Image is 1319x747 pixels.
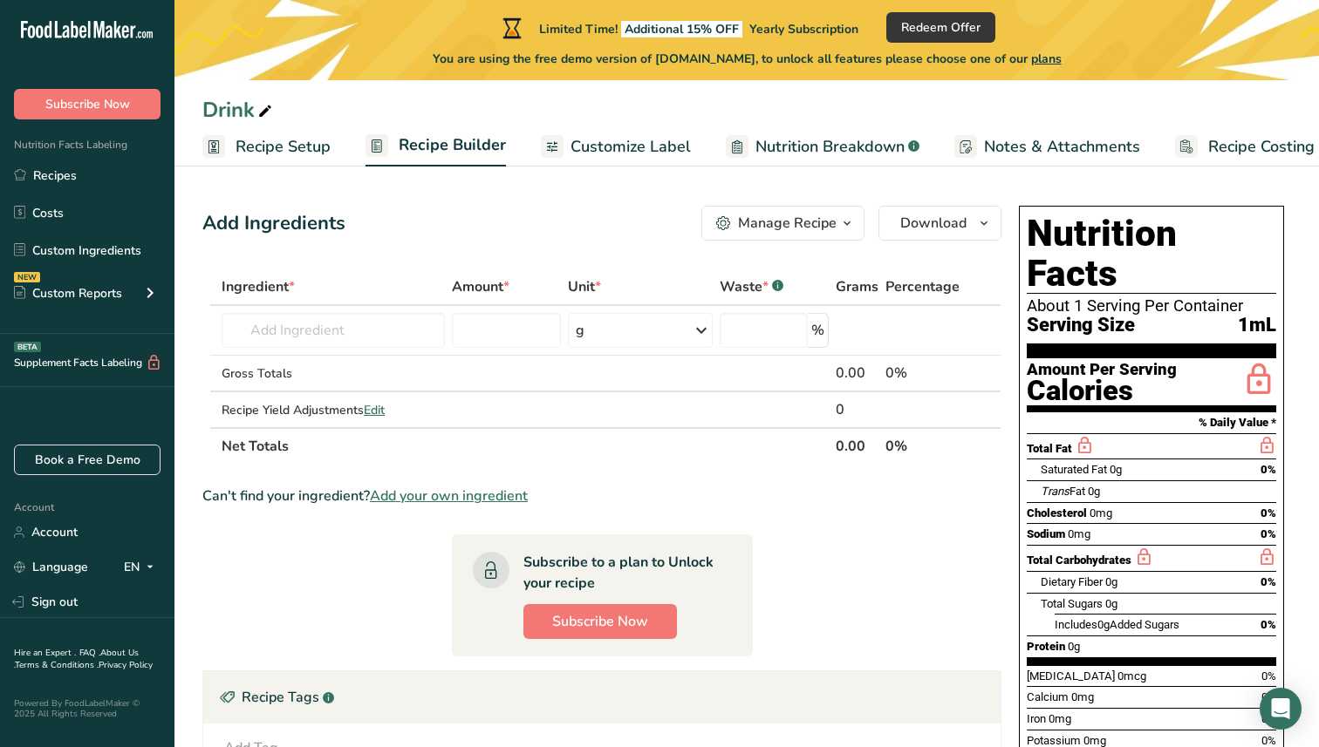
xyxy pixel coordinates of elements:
[14,342,41,352] div: BETA
[14,272,40,282] div: NEW
[218,427,832,464] th: Net Totals
[878,206,1001,241] button: Download
[79,647,100,659] a: FAQ .
[576,320,584,341] div: g
[1041,575,1103,588] span: Dietary Fiber
[1068,527,1090,540] span: 0mg
[1110,463,1122,476] span: 0g
[14,647,139,671] a: About Us .
[499,17,858,38] div: Limited Time!
[14,445,161,475] a: Book a Free Demo
[202,94,276,126] div: Drink
[749,21,858,37] span: Yearly Subscription
[1027,640,1065,653] span: Protein
[726,127,919,166] a: Nutrition Breakdown
[954,127,1140,166] a: Notes & Attachments
[1027,412,1276,433] section: % Daily Value *
[523,552,718,594] div: Subscribe to a plan to Unlock your recipe
[1208,135,1315,159] span: Recipe Costing
[1041,597,1103,610] span: Total Sugars
[370,486,528,506] span: Add your own ingredient
[1027,442,1072,455] span: Total Fat
[1261,669,1276,682] span: 0%
[1260,688,1302,730] div: Open Intercom Messenger
[1175,127,1315,166] a: Recipe Costing
[1027,553,1131,567] span: Total Carbohydrates
[1027,214,1276,294] h1: Nutrition Facts
[1238,315,1276,336] span: 1mL
[900,213,967,234] span: Download
[366,126,506,167] a: Recipe Builder
[1083,734,1106,747] span: 0mg
[202,127,331,166] a: Recipe Setup
[1027,527,1065,540] span: Sodium
[14,698,161,719] div: Powered By FoodLabelMaker © 2025 All Rights Reserved
[885,276,960,297] span: Percentage
[701,206,865,241] button: Manage Recipe
[836,276,878,297] span: Grams
[14,284,122,302] div: Custom Reports
[523,604,677,639] button: Subscribe Now
[886,12,995,43] button: Redeem Offer
[1041,485,1070,498] i: Trans
[1027,362,1177,378] div: Amount Per Serving
[14,89,161,119] button: Subscribe Now
[203,671,1001,723] div: Recipe Tags
[1055,618,1179,631] span: Includes Added Sugars
[541,127,691,166] a: Customize Label
[882,427,963,464] th: 0%
[1027,315,1135,336] span: Serving Size
[885,363,960,384] div: 0%
[1090,506,1112,520] span: 0mg
[621,21,742,37] span: Additional 15% OFF
[1117,669,1146,682] span: 0mcg
[984,135,1140,159] span: Notes & Attachments
[755,135,905,159] span: Nutrition Breakdown
[1261,575,1276,588] span: 0%
[364,402,385,418] span: Edit
[1261,506,1276,520] span: 0%
[222,313,445,348] input: Add Ingredient
[738,213,837,234] div: Manage Recipe
[1027,734,1081,747] span: Potassium
[1027,378,1177,404] div: Calories
[433,50,1062,68] span: You are using the free demo version of [DOMAIN_NAME], to unlock all features please choose one of...
[720,276,783,297] div: Waste
[1105,597,1117,610] span: 0g
[1049,712,1071,725] span: 0mg
[399,133,506,157] span: Recipe Builder
[1031,51,1062,67] span: plans
[15,659,99,671] a: Terms & Conditions .
[568,276,601,297] span: Unit
[1027,669,1115,682] span: [MEDICAL_DATA]
[552,611,648,632] span: Subscribe Now
[1261,463,1276,476] span: 0%
[901,18,981,37] span: Redeem Offer
[99,659,153,671] a: Privacy Policy
[836,363,878,384] div: 0.00
[452,276,509,297] span: Amount
[832,427,882,464] th: 0.00
[1027,297,1276,315] div: About 1 Serving Per Container
[1041,485,1085,498] span: Fat
[202,486,1001,506] div: Can't find your ingredient?
[836,399,878,420] div: 0
[14,552,88,582] a: Language
[1261,734,1276,747] span: 0%
[236,135,331,159] span: Recipe Setup
[1097,618,1110,631] span: 0g
[222,401,445,419] div: Recipe Yield Adjustments
[1261,618,1276,631] span: 0%
[1068,640,1080,653] span: 0g
[1105,575,1117,588] span: 0g
[1088,485,1100,498] span: 0g
[1071,690,1094,703] span: 0mg
[571,135,691,159] span: Customize Label
[1041,463,1107,476] span: Saturated Fat
[45,95,130,113] span: Subscribe Now
[124,557,161,578] div: EN
[1027,712,1046,725] span: Iron
[202,209,345,238] div: Add Ingredients
[1027,506,1087,520] span: Cholesterol
[222,364,445,383] div: Gross Totals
